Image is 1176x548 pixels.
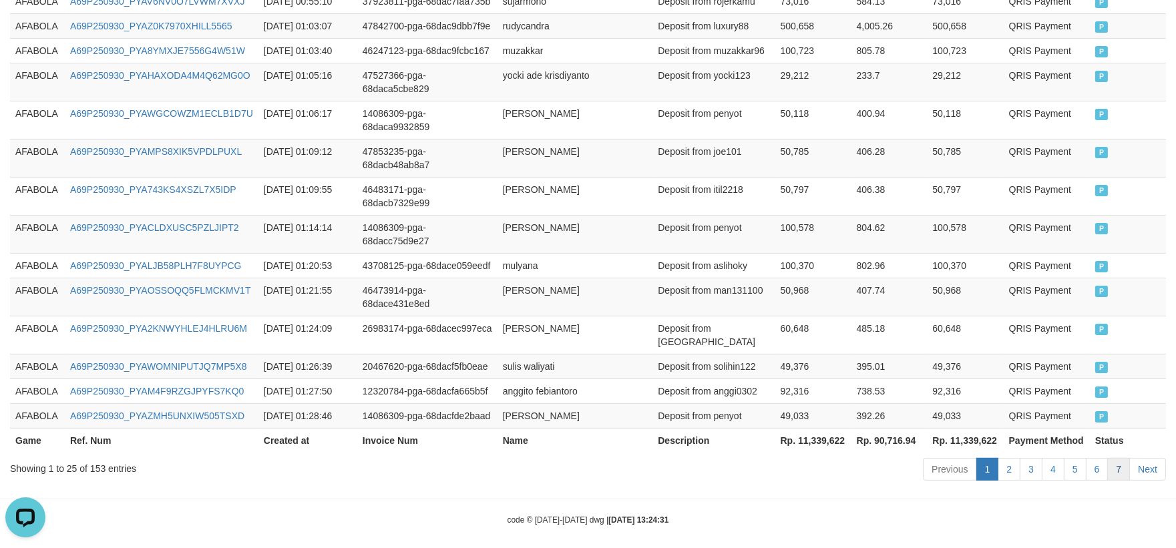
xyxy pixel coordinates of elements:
td: 50,118 [927,101,1003,139]
a: 7 [1107,458,1130,481]
span: PAID [1095,185,1109,196]
td: AFABOLA [10,378,65,403]
td: QRIS Payment [1004,101,1090,139]
td: [DATE] 01:26:39 [258,354,357,378]
td: 50,118 [775,101,851,139]
td: QRIS Payment [1004,278,1090,316]
td: QRIS Payment [1004,63,1090,101]
td: [PERSON_NAME] [498,403,653,428]
td: sulis waliyati [498,354,653,378]
a: A69P250930_PYA743KS4XSZL7X5IDP [70,184,236,195]
td: [DATE] 01:24:09 [258,316,357,354]
td: [DATE] 01:06:17 [258,101,357,139]
td: QRIS Payment [1004,139,1090,177]
td: mulyana [498,253,653,278]
td: 14086309-pga-68daca9932859 [357,101,498,139]
td: QRIS Payment [1004,354,1090,378]
a: A69P250930_PYACLDXUSC5PZLJIPT2 [70,222,239,233]
a: 1 [976,458,999,481]
td: QRIS Payment [1004,38,1090,63]
td: 43708125-pga-68dace059eedf [357,253,498,278]
td: 46473914-pga-68dace431e8ed [357,278,498,316]
th: Description [652,428,775,453]
td: 395.01 [851,354,928,378]
td: AFABOLA [10,63,65,101]
td: [DATE] 01:27:50 [258,378,357,403]
td: 49,033 [775,403,851,428]
td: 4,005.26 [851,13,928,38]
td: 14086309-pga-68dacc75d9e27 [357,215,498,253]
th: Rp. 11,339,622 [775,428,851,453]
td: AFABOLA [10,38,65,63]
th: Invoice Num [357,428,498,453]
td: [PERSON_NAME] [498,101,653,139]
th: Created at [258,428,357,453]
td: 50,797 [927,177,1003,215]
td: 29,212 [775,63,851,101]
td: QRIS Payment [1004,403,1090,428]
a: 4 [1042,458,1064,481]
td: QRIS Payment [1004,215,1090,253]
a: 6 [1086,458,1109,481]
th: Name [498,428,653,453]
td: AFABOLA [10,13,65,38]
a: A69P250930_PYAZMH5UNXIW505TSXD [70,410,244,421]
td: 392.26 [851,403,928,428]
td: 49,376 [927,354,1003,378]
td: 100,723 [927,38,1003,63]
td: 60,648 [775,316,851,354]
td: AFABOLA [10,278,65,316]
td: QRIS Payment [1004,253,1090,278]
td: [DATE] 01:09:55 [258,177,357,215]
td: Deposit from penyot [652,101,775,139]
td: 805.78 [851,38,928,63]
span: PAID [1095,362,1109,373]
td: 50,797 [775,177,851,215]
td: 92,316 [775,378,851,403]
td: 49,033 [927,403,1003,428]
span: PAID [1095,261,1109,272]
a: A69P250930_PYAMPS8XIK5VPDLPUXL [70,146,242,157]
td: yocki ade krisdiyanto [498,63,653,101]
td: 47853235-pga-68dacb48ab8a7 [357,139,498,177]
td: AFABOLA [10,403,65,428]
td: AFABOLA [10,354,65,378]
td: [DATE] 01:28:46 [258,403,357,428]
button: Open LiveChat chat widget [5,5,45,45]
td: 738.53 [851,378,928,403]
div: Showing 1 to 25 of 153 entries [10,457,480,475]
td: 47527366-pga-68daca5cbe829 [357,63,498,101]
span: PAID [1095,386,1109,398]
span: PAID [1095,21,1109,33]
td: [PERSON_NAME] [498,215,653,253]
td: [PERSON_NAME] [498,278,653,316]
td: [DATE] 01:14:14 [258,215,357,253]
a: 5 [1064,458,1087,481]
td: 60,648 [927,316,1003,354]
td: Deposit from aslihoky [652,253,775,278]
a: 3 [1020,458,1042,481]
td: [DATE] 01:20:53 [258,253,357,278]
span: PAID [1095,411,1109,423]
td: 12320784-pga-68dacfa665b5f [357,378,498,403]
td: QRIS Payment [1004,378,1090,403]
td: 500,658 [775,13,851,38]
a: A69P250930_PYA2KNWYHLEJ4HLRU6M [70,323,247,334]
td: 485.18 [851,316,928,354]
a: A69P250930_PYALJB58PLH7F8UYPCG [70,260,242,271]
td: Deposit from muzakkar96 [652,38,775,63]
td: 14086309-pga-68dacfde2baad [357,403,498,428]
span: PAID [1095,109,1109,120]
td: 50,968 [927,278,1003,316]
td: 100,370 [775,253,851,278]
td: 406.38 [851,177,928,215]
td: [DATE] 01:03:07 [258,13,357,38]
td: [DATE] 01:09:12 [258,139,357,177]
td: QRIS Payment [1004,177,1090,215]
td: anggito febiantoro [498,378,653,403]
span: PAID [1095,147,1109,158]
td: 29,212 [927,63,1003,101]
a: A69P250930_PYA8YMXJE7556G4W51W [70,45,245,56]
td: 50,785 [927,139,1003,177]
td: QRIS Payment [1004,13,1090,38]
